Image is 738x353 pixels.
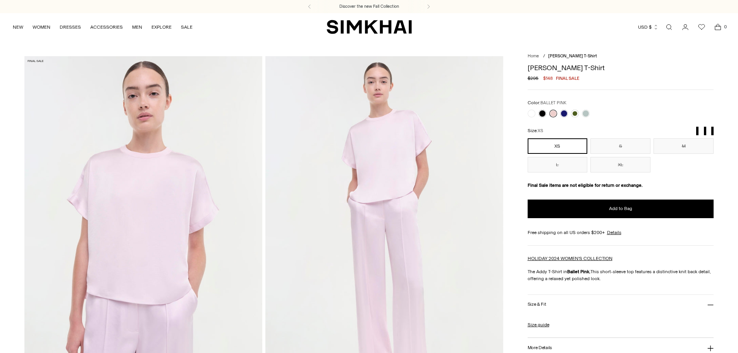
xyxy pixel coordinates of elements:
[678,19,693,35] a: Go to the account page
[607,229,621,236] a: Details
[528,53,539,59] a: Home
[90,19,123,36] a: ACCESSORIES
[722,23,729,30] span: 0
[548,53,597,59] span: [PERSON_NAME] T-Shirt
[60,19,81,36] a: DRESSES
[540,100,566,105] span: BALLET PINK
[538,128,543,133] span: XS
[528,345,552,350] h3: More Details
[528,200,714,218] button: Add to Bag
[151,19,172,36] a: EXPLORE
[528,295,714,315] button: Size & Fit
[694,19,709,35] a: Wishlist
[13,19,23,36] a: NEW
[528,53,714,60] nav: breadcrumbs
[710,19,726,35] a: Open cart modal
[528,268,714,282] p: The Addy T-Shirt in This short-sleeve top features a distinctive knit back detail, offering a rel...
[528,321,549,328] a: Size guide
[528,99,566,107] label: Color:
[528,183,643,188] strong: Final Sale items are not eligible for return or exchange.
[327,19,412,34] a: SIMKHAI
[528,157,588,172] button: L
[528,64,714,71] h1: [PERSON_NAME] T-Shirt
[567,269,590,274] strong: Ballet Pink.
[181,19,193,36] a: SALE
[132,19,142,36] a: MEN
[33,19,50,36] a: WOMEN
[528,127,543,134] label: Size:
[590,157,650,172] button: XL
[528,256,612,261] a: HOLIDAY 2024 WOMEN'S COLLECTION
[528,302,546,307] h3: Size & Fit
[661,19,677,35] a: Open search modal
[638,19,659,36] button: USD $
[528,229,714,236] div: Free shipping on all US orders $200+
[528,75,538,82] s: $295
[528,138,588,154] button: XS
[543,53,545,60] div: /
[609,205,632,212] span: Add to Bag
[543,75,553,82] span: $148
[590,138,650,154] button: S
[339,3,399,10] a: Discover the new Fall Collection
[654,138,714,154] button: M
